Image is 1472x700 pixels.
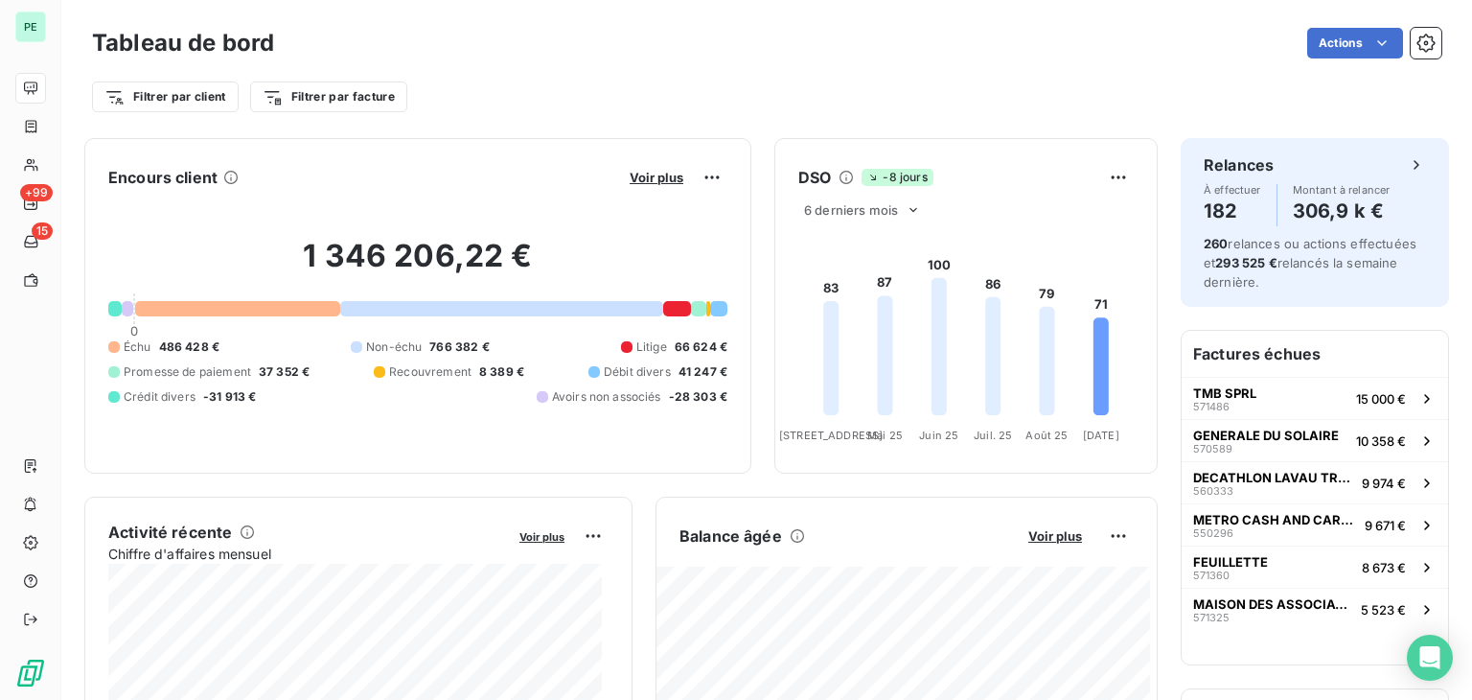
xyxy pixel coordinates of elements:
h2: 1 346 206,22 € [108,237,727,294]
span: 5 523 € [1361,602,1406,618]
span: 550296 [1193,527,1233,539]
button: Filtrer par client [92,82,239,112]
span: 560333 [1193,485,1233,497]
img: Logo LeanPay [15,658,46,688]
span: À effectuer [1204,184,1261,196]
span: Voir plus [1028,528,1082,544]
span: 260 [1204,236,1228,251]
button: MAISON DES ASSOCIATIONS5713255 523 € [1182,588,1448,630]
span: 15 000 € [1356,391,1406,407]
button: Filtrer par facture [250,82,407,112]
span: 66 624 € [675,338,727,356]
button: GENERALE DU SOLAIRE57058910 358 € [1182,419,1448,461]
h6: DSO [798,166,831,189]
span: Litige [636,338,667,356]
h4: 182 [1204,196,1261,226]
span: 8 673 € [1362,560,1406,575]
span: Promesse de paiement [124,363,251,381]
tspan: Juin 25 [919,429,958,442]
span: 8 389 € [479,363,524,381]
h4: 306,9 k € [1293,196,1391,226]
span: 571325 [1193,612,1230,623]
button: TMB SPRL57148615 000 € [1182,377,1448,419]
span: 0 [130,323,138,338]
button: Actions [1307,28,1403,58]
span: METRO CASH AND CARRY FRANCE [1193,512,1357,527]
tspan: Août 25 [1025,429,1068,442]
span: 15 [32,222,53,240]
span: 570589 [1193,443,1232,455]
h6: Balance âgée [679,525,782,548]
span: Voir plus [519,530,564,544]
span: Échu [124,338,151,356]
span: 486 428 € [159,338,219,356]
h6: Relances [1204,153,1274,176]
h6: Activité récente [108,521,232,544]
h6: Factures échues [1182,331,1448,377]
span: +99 [20,184,53,201]
span: -31 913 € [203,388,256,406]
div: PE [15,12,46,42]
span: 10 358 € [1356,433,1406,449]
span: Avoirs non associés [552,388,661,406]
button: Voir plus [1023,527,1088,545]
span: GENERALE DU SOLAIRE [1193,428,1339,443]
span: 571360 [1193,570,1230,581]
span: Voir plus [630,170,683,185]
button: Voir plus [514,527,570,545]
span: 293 525 € [1215,255,1276,270]
span: MAISON DES ASSOCIATIONS [1193,596,1353,612]
span: 571486 [1193,401,1230,412]
span: 6 derniers mois [804,202,898,218]
button: Voir plus [624,169,689,186]
button: METRO CASH AND CARRY FRANCE5502969 671 € [1182,503,1448,546]
span: Montant à relancer [1293,184,1391,196]
span: 766 382 € [429,338,489,356]
tspan: Mai 25 [867,429,903,442]
span: -28 303 € [669,388,727,406]
tspan: Juil. 25 [974,429,1012,442]
span: Recouvrement [389,363,471,381]
span: Débit divers [604,363,671,381]
span: 9 671 € [1365,518,1406,533]
span: Crédit divers [124,388,195,406]
span: relances ou actions effectuées et relancés la semaine dernière. [1204,236,1416,290]
div: Open Intercom Messenger [1407,635,1453,681]
span: -8 jours [862,169,932,186]
span: Non-échu [366,338,422,356]
span: 9 974 € [1362,476,1406,491]
span: 37 352 € [259,363,310,381]
tspan: [DATE] [1083,429,1119,442]
button: DECATHLON LAVAU TROYES5603339 974 € [1182,461,1448,503]
button: FEUILLETTE5713608 673 € [1182,546,1448,588]
span: Chiffre d'affaires mensuel [108,544,506,564]
span: TMB SPRL [1193,385,1256,401]
h6: Encours client [108,166,218,189]
h3: Tableau de bord [92,26,274,60]
tspan: [STREET_ADDRESS] [779,429,883,442]
span: 41 247 € [678,363,727,381]
span: FEUILLETTE [1193,554,1268,570]
span: DECATHLON LAVAU TROYES [1193,470,1354,485]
